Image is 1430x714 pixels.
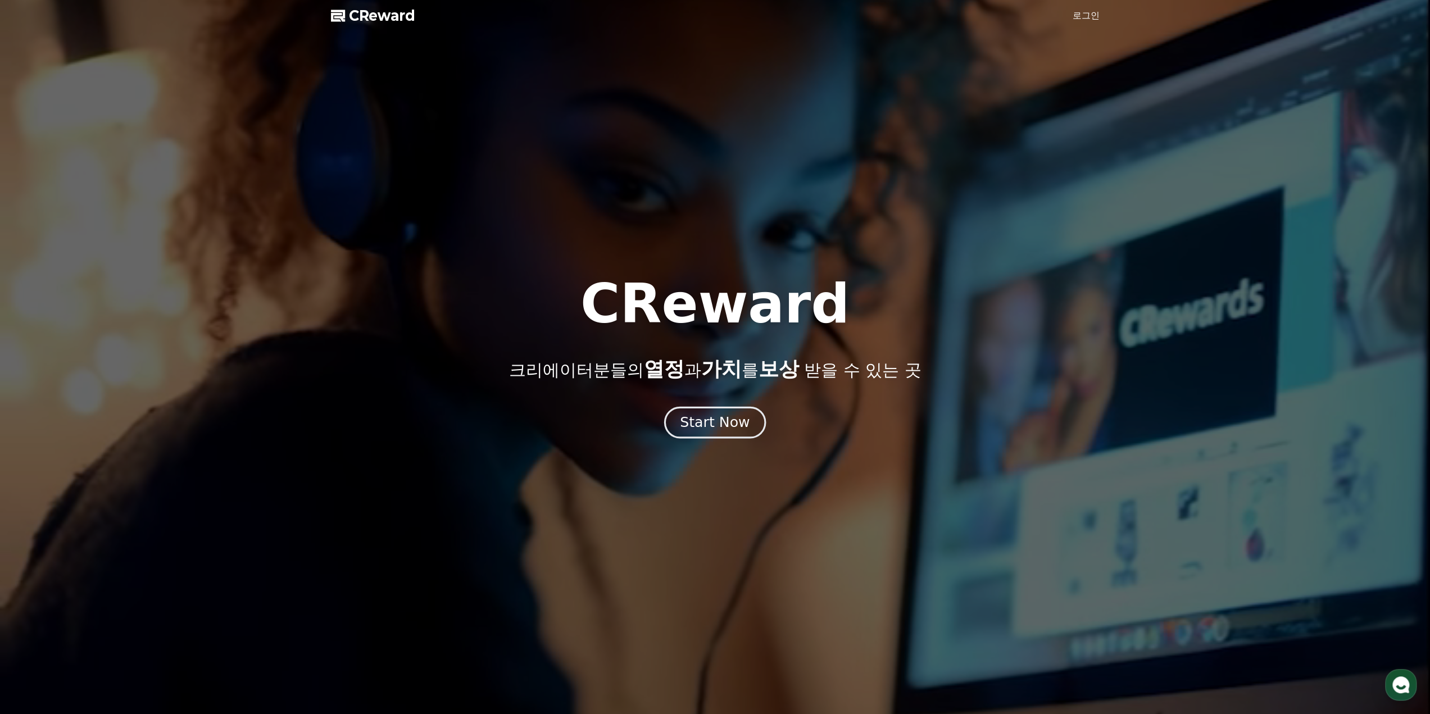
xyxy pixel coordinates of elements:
[103,374,116,383] span: 대화
[666,419,764,429] a: Start Now
[174,373,187,382] span: 설정
[331,7,415,25] a: CReward
[758,357,798,380] span: 보상
[643,357,684,380] span: 열정
[664,406,766,438] button: Start Now
[680,413,750,432] div: Start Now
[35,373,42,382] span: 홈
[3,356,74,384] a: 홈
[145,356,216,384] a: 설정
[74,356,145,384] a: 대화
[580,277,850,331] h1: CReward
[701,357,741,380] span: 가치
[349,7,415,25] span: CReward
[1073,9,1100,22] a: 로그인
[509,358,921,380] p: 크리에이터분들의 과 를 받을 수 있는 곳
